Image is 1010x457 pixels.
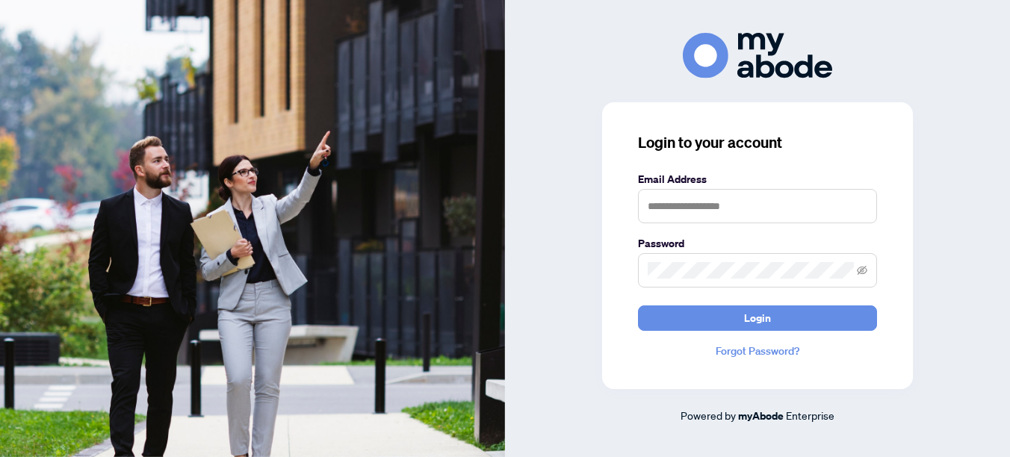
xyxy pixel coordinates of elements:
img: ma-logo [683,33,832,78]
span: Login [744,306,771,330]
span: eye-invisible [857,265,867,276]
span: Enterprise [786,408,834,422]
span: Powered by [681,408,736,422]
h3: Login to your account [638,132,877,153]
a: Forgot Password? [638,343,877,359]
a: myAbode [738,408,784,424]
label: Password [638,235,877,252]
label: Email Address [638,171,877,187]
button: Login [638,305,877,331]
